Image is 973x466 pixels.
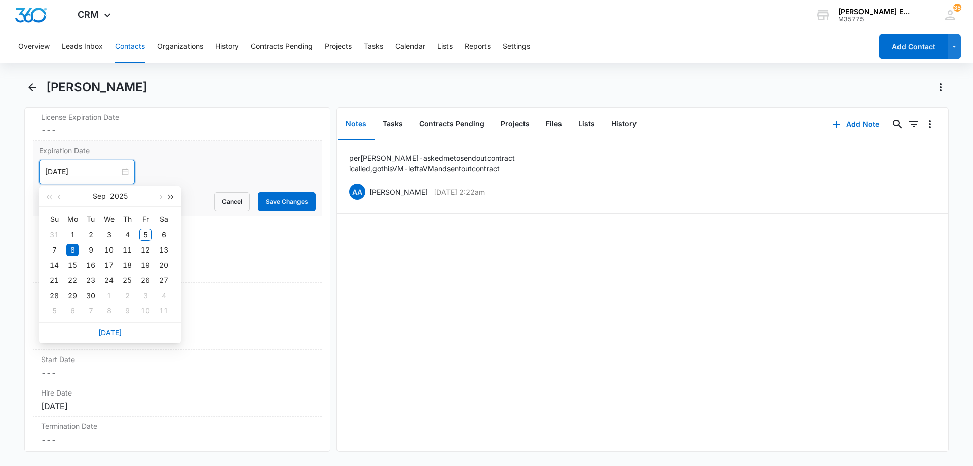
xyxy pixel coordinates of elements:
[325,30,352,63] button: Projects
[82,303,100,318] td: 2025-10-07
[82,211,100,227] th: Tu
[100,211,118,227] th: We
[136,288,155,303] td: 2025-10-03
[118,258,136,273] td: 2025-09-18
[158,244,170,256] div: 13
[364,30,383,63] button: Tasks
[33,283,322,316] div: Birthday---
[103,305,115,317] div: 8
[155,258,173,273] td: 2025-09-20
[158,290,170,302] div: 4
[493,109,538,140] button: Projects
[33,350,322,383] div: Start Date---
[434,187,485,197] p: [DATE] 2:22am
[103,274,115,286] div: 24
[41,112,314,122] label: License Expiration Date
[45,227,63,242] td: 2025-08-31
[118,288,136,303] td: 2025-10-02
[157,30,203,63] button: Organizations
[48,244,60,256] div: 7
[465,30,491,63] button: Reports
[136,303,155,318] td: 2025-10-10
[48,259,60,271] div: 14
[85,274,97,286] div: 23
[155,273,173,288] td: 2025-09-27
[121,259,133,271] div: 18
[349,153,515,163] p: per [PERSON_NAME] - asked me to send out contract
[121,229,133,241] div: 4
[85,259,97,271] div: 16
[45,288,63,303] td: 2025-09-28
[45,166,120,177] input: Sep 8, 2025
[33,249,322,283] div: License Number636595
[66,244,79,256] div: 8
[62,30,103,63] button: Leads Inbox
[136,211,155,227] th: Fr
[103,244,115,256] div: 10
[121,290,133,302] div: 2
[66,290,79,302] div: 29
[139,290,152,302] div: 3
[158,229,170,241] div: 6
[63,273,82,288] td: 2025-09-22
[136,258,155,273] td: 2025-09-19
[251,30,313,63] button: Contracts Pending
[41,124,314,136] dd: ---
[838,16,912,23] div: account id
[503,30,530,63] button: Settings
[136,227,155,242] td: 2025-09-05
[103,290,115,302] div: 1
[63,242,82,258] td: 2025-09-08
[41,434,314,446] dd: ---
[82,273,100,288] td: 2025-09-23
[155,303,173,318] td: 2025-10-11
[66,229,79,241] div: 1
[66,259,79,271] div: 15
[85,229,97,241] div: 2
[39,145,316,156] label: Expiration Date
[369,187,428,197] p: [PERSON_NAME]
[158,274,170,286] div: 27
[395,30,425,63] button: Calendar
[118,242,136,258] td: 2025-09-11
[349,184,365,200] span: AA
[41,387,314,398] label: Hire Date
[538,109,570,140] button: Files
[66,305,79,317] div: 6
[45,303,63,318] td: 2025-10-05
[78,9,99,20] span: CRM
[215,30,239,63] button: History
[33,216,322,249] div: Special Notes---
[63,258,82,273] td: 2025-09-15
[100,242,118,258] td: 2025-09-10
[118,303,136,318] td: 2025-10-09
[33,417,322,450] div: Termination Date---
[155,242,173,258] td: 2025-09-13
[338,109,375,140] button: Notes
[63,211,82,227] th: Mo
[139,229,152,241] div: 5
[110,186,128,206] button: 2025
[349,163,515,174] p: i called , got his VM - left a VM and sent out contract
[48,305,60,317] div: 5
[46,80,147,95] h1: [PERSON_NAME]
[121,274,133,286] div: 25
[155,288,173,303] td: 2025-10-04
[411,109,493,140] button: Contracts Pending
[155,227,173,242] td: 2025-09-06
[100,273,118,288] td: 2025-09-24
[932,79,949,95] button: Actions
[41,400,314,412] div: [DATE]
[603,109,645,140] button: History
[100,227,118,242] td: 2025-09-03
[889,116,906,132] button: Search...
[85,244,97,256] div: 9
[375,109,411,140] button: Tasks
[100,303,118,318] td: 2025-10-08
[139,259,152,271] div: 19
[18,30,50,63] button: Overview
[45,258,63,273] td: 2025-09-14
[121,305,133,317] div: 9
[103,229,115,241] div: 3
[41,367,314,379] dd: ---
